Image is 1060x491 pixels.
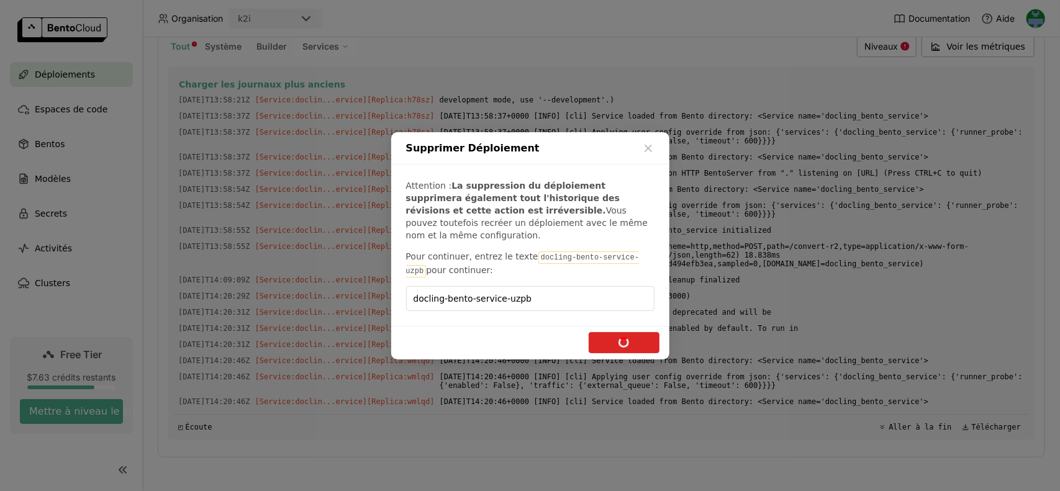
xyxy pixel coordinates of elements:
span: Attention : [406,181,452,191]
span: Vous pouvez toutefois recréer un déploiement avec le même nom et la même configuration. [406,205,648,240]
div: Supprimer Déploiement [391,132,669,164]
b: La suppression du déploiement supprimera également tout l'historique des révisions et cette actio... [406,181,620,215]
div: dialog [391,132,669,359]
button: loading Supprimer [589,332,659,353]
i: loading [617,335,630,349]
span: pour continuer: [426,265,493,275]
span: Pour continuer, entrez le texte [406,251,538,261]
